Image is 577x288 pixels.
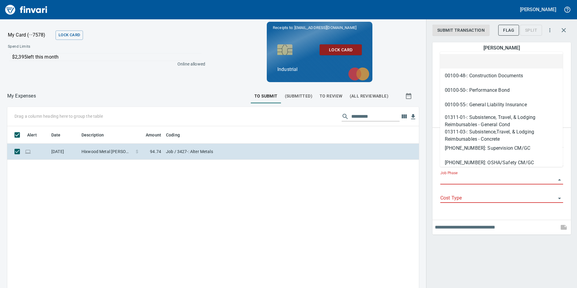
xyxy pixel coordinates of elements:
span: This records your note into the expense [556,220,571,235]
span: $ [136,149,138,155]
button: Lock Card [320,44,362,56]
p: Online allowed [3,61,205,67]
h5: [PERSON_NAME] [520,6,556,13]
button: Close transaction [556,23,571,37]
span: Coding [166,131,180,139]
p: Receipts to: [273,25,366,31]
p: Drag a column heading here to group the table [14,113,103,119]
span: Date [51,131,61,139]
li: 00100-55-: General Liability Insurance [440,98,563,112]
p: Industrial [277,66,362,73]
span: Submit Transaction [437,27,485,34]
button: Download Table [409,112,418,121]
span: 94.74 [150,149,161,155]
button: Flag [498,25,519,36]
span: To Submit [254,92,278,100]
li: [PHONE_NUMBER]: OSHA/Safety CM/GC [440,155,563,170]
span: (Submitted) [285,92,312,100]
span: Online transaction [25,149,31,153]
p: My Card (···7578) [8,31,53,39]
span: Flag [503,27,514,34]
h5: [PERSON_NAME] [483,45,520,51]
div: Transaction still pending, cannot split yet. It usually takes 2-3 days for a merchant to settle a... [520,27,542,32]
li: 01311-03-: Subsistence,Travel, & Lodging Reimbursables - Concrete [440,126,563,141]
li: [PHONE_NUMBER]: Supervision CM/GC [440,141,563,155]
span: (All Reviewable) [350,92,388,100]
td: [DATE] [49,144,79,160]
span: Description [81,131,104,139]
nav: breadcrumb [7,92,36,100]
button: Choose columns to display [400,112,409,121]
td: Job / 3427-: Alter Metals [164,144,314,160]
img: Finvari [4,2,49,17]
span: Alert [27,131,37,139]
span: Lock Card [324,46,357,54]
span: Amount [138,131,161,139]
li: 00100-50-: Performance Bond [440,83,563,98]
button: Show transactions within a particular date range [400,89,419,103]
li: 00100-48-: Construction Documents [440,69,563,83]
p: $2,395 left this month [12,53,201,61]
button: Lock Card [56,30,83,40]
span: Coding [166,131,188,139]
button: Open [555,194,564,203]
span: Date [51,131,69,139]
button: Submit Transaction [432,25,489,36]
span: Description [81,131,112,139]
td: Hixwood Metal [PERSON_NAME] WI [79,144,133,160]
button: Close [555,176,564,184]
li: 01311-01-: Subsistence, Travel, & Lodging Reimbursables - General Cond [440,112,563,126]
span: Alert [27,131,45,139]
button: [PERSON_NAME] [518,5,558,14]
span: Lock Card [59,32,80,39]
span: Amount [146,131,161,139]
span: [EMAIL_ADDRESS][DOMAIN_NAME] [294,25,357,30]
img: mastercard.svg [345,64,372,84]
label: Job Phase [440,171,457,175]
span: To Review [320,92,343,100]
p: My Expenses [7,92,36,100]
button: More [543,24,556,37]
span: Spend Limits [8,44,117,50]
